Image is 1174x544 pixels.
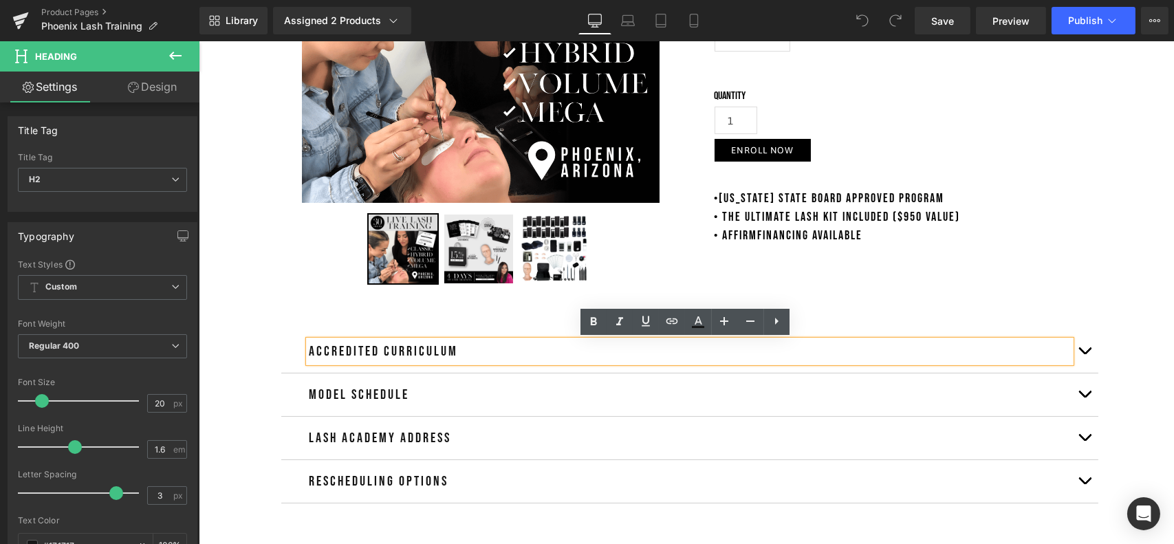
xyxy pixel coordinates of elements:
div: Title Tag [18,117,58,136]
button: Redo [882,7,909,34]
div: Open Intercom Messenger [1127,497,1160,530]
div: Letter Spacing [18,470,187,479]
span: px [173,399,185,408]
span: Heading [35,51,77,62]
div: • • The Ultimate Lash Kit Included ($950 value) Financing available [516,148,873,204]
button: Undo [849,7,876,34]
button: Publish [1052,7,1135,34]
a: New Library [199,7,268,34]
h2: Lash Academy Address [110,386,872,408]
a: Product Pages [41,7,199,18]
div: Line Height [18,424,187,433]
span: Publish [1068,15,1102,26]
a: Preview [976,7,1046,34]
span: Save [931,14,954,28]
span: px [173,491,185,500]
a: Laptop [611,7,644,34]
div: Title Tag [18,153,187,162]
span: em [173,445,185,454]
label: Quantity [516,48,873,65]
a: Phoenix Lash Training [246,173,318,246]
a: Tablet [644,7,677,34]
span: Phoenix Lash Training [41,21,142,32]
a: Mobile [677,7,710,34]
img: Phoenix Lash Training [321,173,390,242]
span: Preview [992,14,1030,28]
b: Regular 400 [29,340,80,351]
div: Typography [18,223,74,242]
iframe: To enrich screen reader interactions, please activate Accessibility in Grammarly extension settings [199,41,1174,544]
button: More [1141,7,1168,34]
div: Assigned 2 Products [284,14,400,28]
b: H2 [29,174,41,184]
button: Enroll Now [516,98,612,120]
div: Text Styles [18,259,187,270]
span: Enroll Now [533,104,595,114]
span: Library [226,14,258,27]
div: Text Color [18,516,187,525]
h2: Accredited Curriculum [110,299,872,321]
b: Custom [45,281,77,293]
div: Font Size [18,378,187,387]
a: Design [102,72,202,102]
span: [US_STATE] State Board Approved Program [521,150,746,164]
img: Phoenix Lash Training [246,173,314,242]
div: Font Weight [18,319,187,329]
a: Desktop [578,7,611,34]
h2: Model Schedule [110,342,872,365]
a: Phoenix Lash Training [321,173,394,246]
span: • AFFIRM [516,187,559,202]
h2: Rescheduling options [110,429,872,451]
